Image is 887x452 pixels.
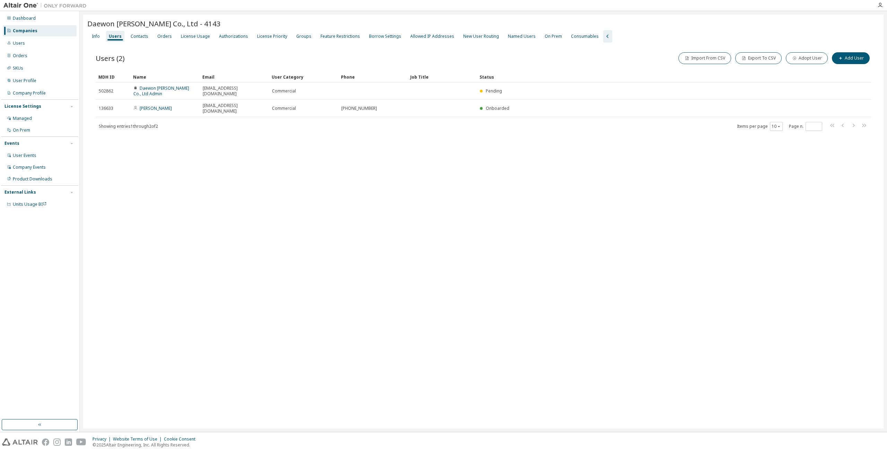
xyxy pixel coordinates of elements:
div: Companies [13,28,37,34]
div: Users [13,41,25,46]
div: Job Title [410,71,474,82]
div: Orders [157,34,172,39]
a: Daewon [PERSON_NAME] Co., Ltd Admin [133,85,189,97]
span: 502862 [99,88,113,94]
span: Daewon [PERSON_NAME] Co., Ltd - 4143 [87,19,221,28]
button: Adopt User [786,52,828,64]
div: Dashboard [13,16,36,21]
div: Users [109,34,122,39]
img: facebook.svg [42,438,49,446]
span: Page n. [789,122,822,131]
img: altair_logo.svg [2,438,38,446]
div: Product Downloads [13,176,52,182]
div: Allowed IP Addresses [410,34,454,39]
div: User Profile [13,78,36,83]
div: New User Routing [463,34,499,39]
div: Authorizations [219,34,248,39]
span: Onboarded [486,105,509,111]
span: [EMAIL_ADDRESS][DOMAIN_NAME] [203,103,266,114]
div: Info [92,34,100,39]
div: Cookie Consent [164,436,200,442]
div: Status [480,71,829,82]
div: Privacy [93,436,113,442]
img: linkedin.svg [65,438,72,446]
span: Pending [486,88,502,94]
img: Altair One [3,2,90,9]
span: Items per page [737,122,783,131]
span: Units Usage BI [13,201,47,207]
div: User Events [13,153,36,158]
div: License Priority [257,34,287,39]
div: Email [202,71,266,82]
span: Showing entries 1 through 2 of 2 [99,123,158,129]
div: Named Users [508,34,536,39]
span: 136633 [99,106,113,111]
span: [PHONE_NUMBER] [341,106,377,111]
button: Export To CSV [735,52,782,64]
div: Phone [341,71,405,82]
div: External Links [5,189,36,195]
div: License Usage [181,34,210,39]
div: SKUs [13,65,23,71]
div: Events [5,141,19,146]
span: Commercial [272,88,296,94]
div: Groups [296,34,311,39]
div: Borrow Settings [369,34,401,39]
button: 10 [772,124,781,129]
div: Name [133,71,197,82]
button: Add User [832,52,870,64]
div: On Prem [13,127,30,133]
span: Commercial [272,106,296,111]
div: Feature Restrictions [320,34,360,39]
button: Import From CSV [678,52,731,64]
img: instagram.svg [53,438,61,446]
div: Contacts [131,34,148,39]
div: User Category [272,71,335,82]
div: On Prem [545,34,562,39]
div: Consumables [571,34,599,39]
div: Managed [13,116,32,121]
img: youtube.svg [76,438,86,446]
div: Company Events [13,165,46,170]
div: MDH ID [98,71,128,82]
span: Users (2) [96,53,125,63]
div: Website Terms of Use [113,436,164,442]
div: Company Profile [13,90,46,96]
p: © 2025 Altair Engineering, Inc. All Rights Reserved. [93,442,200,448]
div: Orders [13,53,27,59]
div: License Settings [5,104,41,109]
a: [PERSON_NAME] [140,105,172,111]
span: [EMAIL_ADDRESS][DOMAIN_NAME] [203,86,266,97]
